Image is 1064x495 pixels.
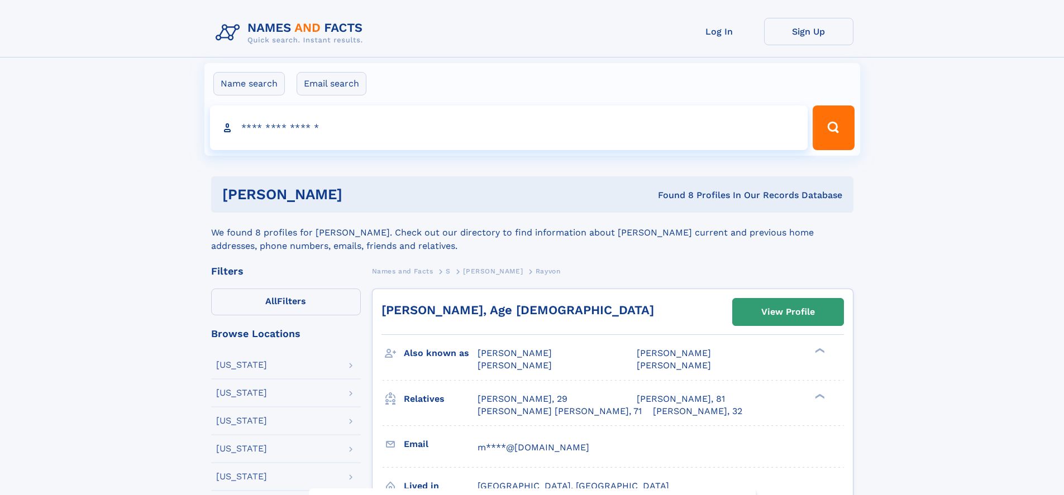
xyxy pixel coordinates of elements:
[211,329,361,339] div: Browse Locations
[404,435,478,454] h3: Email
[637,348,711,358] span: [PERSON_NAME]
[478,480,669,491] span: [GEOGRAPHIC_DATA], [GEOGRAPHIC_DATA]
[733,299,843,325] a: View Profile
[213,72,285,95] label: Name search
[637,393,725,405] a: [PERSON_NAME], 81
[211,289,361,315] label: Filters
[478,405,642,417] a: [PERSON_NAME] [PERSON_NAME], 71
[211,213,853,253] div: We found 8 profiles for [PERSON_NAME]. Check out our directory to find information about [PERSON_...
[210,105,808,150] input: search input
[536,267,561,275] span: Rayvon
[812,347,826,354] div: ❯
[446,267,451,275] span: S
[216,472,267,481] div: [US_STATE]
[478,393,567,405] a: [PERSON_NAME], 29
[764,18,853,45] a: Sign Up
[463,264,523,278] a: [PERSON_NAME]
[404,344,478,363] h3: Also known as
[637,360,711,371] span: [PERSON_NAME]
[222,188,500,201] h1: [PERSON_NAME]
[211,18,372,48] img: Logo Names and Facts
[372,264,433,278] a: Names and Facts
[653,405,742,417] a: [PERSON_NAME], 32
[761,299,815,325] div: View Profile
[211,266,361,276] div: Filters
[216,416,267,425] div: [US_STATE]
[265,296,277,306] span: All
[812,392,826,400] div: ❯
[675,18,764,45] a: Log In
[446,264,451,278] a: S
[216,361,267,369] div: [US_STATE]
[381,303,654,317] a: [PERSON_NAME], Age [DEMOGRAPHIC_DATA]
[478,360,552,371] span: [PERSON_NAME]
[813,105,854,150] button: Search Button
[463,267,523,275] span: [PERSON_NAME]
[478,348,552,358] span: [PERSON_NAME]
[216,388,267,397] div: [US_STATE]
[297,72,366,95] label: Email search
[404,390,478,409] h3: Relatives
[500,189,842,201] div: Found 8 Profiles In Our Records Database
[216,444,267,453] div: [US_STATE]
